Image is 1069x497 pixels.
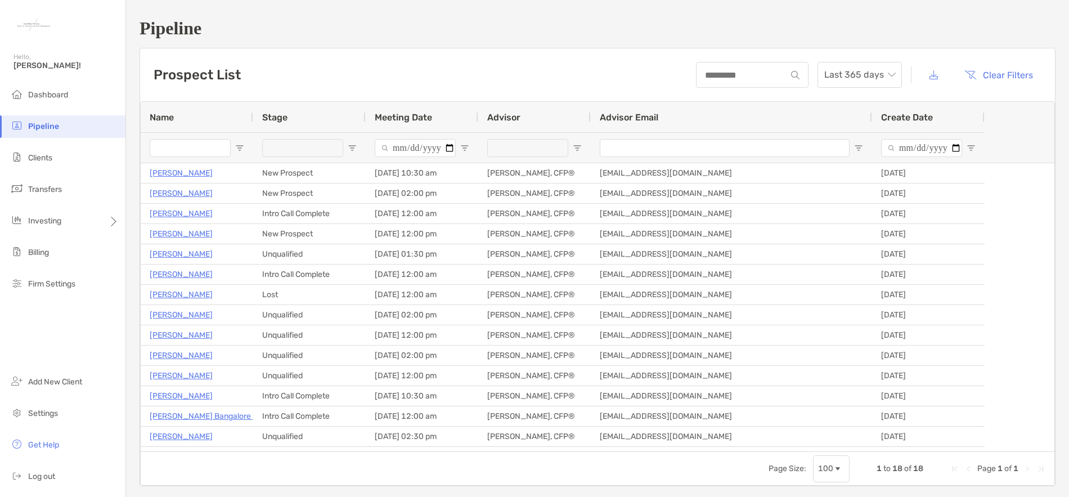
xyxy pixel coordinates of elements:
div: [PERSON_NAME], CFP® [478,224,591,244]
div: Previous Page [964,464,973,473]
p: [PERSON_NAME] [150,288,213,302]
p: [PERSON_NAME] [150,247,213,261]
div: [EMAIL_ADDRESS][DOMAIN_NAME] [591,163,872,183]
div: Unqualified [253,244,366,264]
div: New Prospect [253,163,366,183]
div: Last Page [1036,464,1045,473]
div: Intro Call Complete [253,386,366,406]
div: [DATE] [872,447,985,467]
div: Next Page [1023,464,1032,473]
div: First Page [950,464,959,473]
span: Clients [28,153,52,163]
div: Unqualified [253,427,366,446]
div: Page Size: [769,464,806,473]
div: [DATE] 02:30 pm [366,427,478,446]
h1: Pipeline [140,18,1055,39]
input: Create Date Filter Input [881,139,962,157]
div: [DATE] [872,265,985,284]
div: [EMAIL_ADDRESS][DOMAIN_NAME] [591,325,872,345]
div: [DATE] 12:00 pm [366,325,478,345]
a: [PERSON_NAME] [150,450,213,464]
span: Pipeline [28,122,59,131]
span: Advisor Email [600,112,658,123]
a: [PERSON_NAME] [150,267,213,281]
img: pipeline icon [10,119,24,132]
a: [PERSON_NAME] [150,227,213,241]
button: Open Filter Menu [854,144,863,153]
span: Last 365 days [824,62,895,87]
span: Get Help [28,440,59,450]
a: [PERSON_NAME] Bangalore [PERSON_NAME] [150,409,316,423]
span: Stage [262,112,288,123]
div: [EMAIL_ADDRESS][DOMAIN_NAME] [591,366,872,386]
div: [PERSON_NAME], CFP® [478,447,591,467]
div: [PERSON_NAME], CFP® [478,366,591,386]
span: Name [150,112,174,123]
div: [DATE] 01:30 pm [366,244,478,264]
span: Page [977,464,996,473]
span: [PERSON_NAME]! [14,61,119,70]
div: [PERSON_NAME], CFP® [478,204,591,223]
div: [DATE] [872,204,985,223]
div: [DATE] [872,183,985,203]
div: [PERSON_NAME], CFP® [478,285,591,305]
div: [EMAIL_ADDRESS][DOMAIN_NAME] [591,183,872,203]
div: [DATE] [872,366,985,386]
div: [DATE] [872,406,985,426]
div: [DATE] [872,305,985,325]
span: Add New Client [28,377,82,387]
a: [PERSON_NAME] [150,348,213,362]
div: [PERSON_NAME], CFP® [478,346,591,365]
div: [DATE] [872,224,985,244]
img: firm-settings icon [10,276,24,290]
a: [PERSON_NAME] [150,308,213,322]
div: [DATE] 12:00 am [366,406,478,426]
button: Open Filter Menu [235,144,244,153]
div: Intro Call Complete [253,204,366,223]
p: [PERSON_NAME] [150,166,213,180]
span: Dashboard [28,90,68,100]
div: [PERSON_NAME], CFP® [478,386,591,406]
div: [EMAIL_ADDRESS][DOMAIN_NAME] [591,224,872,244]
span: Billing [28,248,49,257]
div: [DATE] 02:00 pm [366,305,478,325]
div: [PERSON_NAME], CFP® [478,163,591,183]
img: settings icon [10,406,24,419]
p: [PERSON_NAME] [150,207,213,221]
div: [DATE] [872,325,985,345]
div: [EMAIL_ADDRESS][DOMAIN_NAME] [591,305,872,325]
img: investing icon [10,213,24,227]
div: [PERSON_NAME], CFP® [478,305,591,325]
div: [DATE] 12:00 pm [366,366,478,386]
div: [EMAIL_ADDRESS][DOMAIN_NAME] [591,285,872,305]
div: [DATE] 12:00 pm [366,224,478,244]
div: New Prospect [253,224,366,244]
img: transfers icon [10,182,24,195]
button: Open Filter Menu [460,144,469,153]
div: [EMAIL_ADDRESS][DOMAIN_NAME] [591,244,872,264]
span: 1 [998,464,1003,473]
img: get-help icon [10,437,24,451]
span: Transfers [28,185,62,194]
div: [DATE] 12:00 am [366,285,478,305]
div: [EMAIL_ADDRESS][DOMAIN_NAME] [591,447,872,467]
span: Advisor [487,112,520,123]
div: Intro Call Complete [253,265,366,284]
div: [PERSON_NAME], CFP® [478,183,591,203]
div: [EMAIL_ADDRESS][DOMAIN_NAME] [591,265,872,284]
div: [EMAIL_ADDRESS][DOMAIN_NAME] [591,204,872,223]
div: [DATE] [872,244,985,264]
div: [EMAIL_ADDRESS][DOMAIN_NAME] [591,346,872,365]
img: Zoe Logo [14,5,54,45]
a: [PERSON_NAME] [150,186,213,200]
a: [PERSON_NAME] [150,328,213,342]
div: [EMAIL_ADDRESS][DOMAIN_NAME] [591,427,872,446]
a: [PERSON_NAME] [150,429,213,444]
img: add_new_client icon [10,374,24,388]
span: of [904,464,911,473]
h3: Prospect List [154,67,241,83]
img: billing icon [10,245,24,258]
